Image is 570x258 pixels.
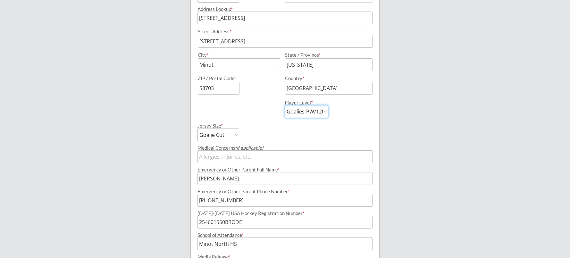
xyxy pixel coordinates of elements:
div: Emergency or Other Parent Phone Number [197,189,373,194]
input: Allergies, injuries, etc. [197,150,373,163]
div: Medical Concerns [197,146,373,150]
div: Jersey Size [197,123,231,128]
div: [DATE]-[DATE] USA Hockey Registration Number [197,211,373,216]
div: Street Address [198,29,373,34]
div: School of Attendance [197,233,373,237]
div: Emergency or Other Parent Full Name [197,167,373,172]
em: (if applicable) [235,145,263,151]
div: State / Province [285,53,365,57]
input: Street, City, Province/State [197,12,373,24]
div: City [198,53,279,57]
div: Country [285,76,365,81]
div: ZIP / Postal Code [198,76,279,81]
div: Address Lookup [197,7,373,12]
div: Player Level [285,100,328,105]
